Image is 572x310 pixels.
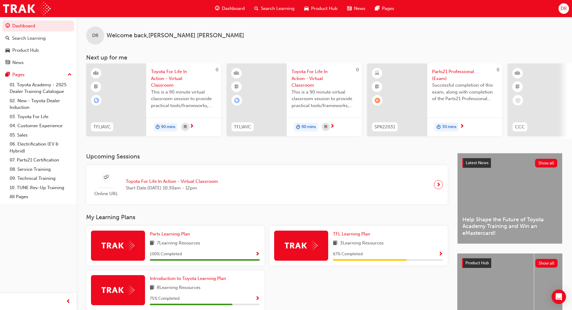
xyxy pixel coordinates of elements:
[515,98,521,103] span: learningRecordVerb_NONE-icon
[68,71,72,79] span: up-icon
[86,214,448,221] h3: My Learning Plans
[354,5,365,12] span: News
[356,67,359,72] span: 0
[7,96,74,112] a: 02. New - Toyota Dealer Induction
[382,5,394,12] span: Pages
[150,231,192,238] a: Parts Learning Plan
[150,276,226,281] span: Introduction to Toyota Learning Plan
[333,240,337,247] span: book-icon
[235,83,239,91] span: booktick-icon
[7,140,74,155] a: 06. Electrification (EV & Hybrid)
[156,123,160,131] span: duration-icon
[250,2,299,15] a: search-iconSearch Learning
[107,32,244,39] span: Welcome back , [PERSON_NAME] [PERSON_NAME]
[432,68,498,82] span: Parts21 Professional (Exam)
[465,260,489,265] span: Product Hub
[370,2,399,15] a: pages-iconPages
[126,178,218,185] span: Toyota For Life In Action - Virtual Classroom
[516,69,520,77] span: learningResourceType_INSTRUCTOR_LED-icon
[150,284,154,292] span: book-icon
[2,20,74,32] a: Dashboard
[255,296,260,302] span: Show Progress
[466,160,489,165] span: Latest News
[184,123,187,131] span: calendar-icon
[436,180,441,189] span: next-icon
[2,19,74,69] button: DashboardSearch LearningProduct HubNews
[92,32,98,39] span: DR
[2,45,74,56] a: Product Hub
[342,2,370,15] a: news-iconNews
[5,72,10,78] span: pages-icon
[255,252,260,257] span: Show Progress
[189,124,194,129] span: next-icon
[7,174,74,183] a: 09. Technical Training
[66,298,71,305] span: prev-icon
[462,158,557,168] a: Latest NewsShow all
[12,71,25,78] div: Pages
[151,89,216,109] span: This is a 90 minute virtual classroom session to provide practical tools/frameworks, behaviours a...
[375,83,379,91] span: booktick-icon
[367,63,502,136] a: 0SPK22031Parts21 Professional (Exam)Successful completion of this exam, along with completion of ...
[150,275,228,282] a: Introduction to Toyota Learning Plan
[150,295,180,302] span: 75 % Completed
[5,23,10,29] span: guage-icon
[437,123,441,131] span: duration-icon
[333,231,373,238] a: TFL Learning Plan
[157,240,200,247] span: 7 Learning Resources
[330,124,334,129] span: next-icon
[126,185,218,192] span: Start Date: [DATE] 10:30am - 12pm
[333,251,363,258] span: 67 % Completed
[340,240,384,247] span: 3 Learning Resources
[374,124,395,130] span: SPK22031
[255,295,260,302] button: Show Progress
[552,290,566,304] div: Open Intercom Messenger
[311,5,337,12] span: Product Hub
[304,5,309,12] span: car-icon
[101,285,135,295] img: Trak
[104,174,108,181] span: sessionType_ONLINE_URL-icon
[7,183,74,192] a: 10. TUNE Rev-Up Training
[301,124,316,130] span: 90 mins
[12,35,46,42] div: Search Learning
[94,83,98,91] span: booktick-icon
[151,68,216,89] span: Toyota For Life In Action - Virtual Classroom
[2,69,74,80] button: Pages
[216,67,218,72] span: 0
[7,112,74,121] a: 03. Toyota For Life
[157,284,201,292] span: 8 Learning Resources
[442,124,456,130] span: 30 mins
[101,241,135,250] img: Trak
[254,5,259,12] span: search-icon
[347,5,352,12] span: news-icon
[535,259,558,268] button: Show all
[234,124,251,130] span: TFLIAVC
[94,98,99,103] span: learningRecordVerb_ENROLL-icon
[324,123,327,131] span: calendar-icon
[161,124,175,130] span: 90 mins
[292,68,357,89] span: Toyota For Life In Action - Virtual Classroom
[91,190,121,197] span: Online URL
[5,48,10,53] span: car-icon
[375,5,380,12] span: pages-icon
[561,5,567,12] span: DR
[222,5,245,12] span: Dashboard
[12,47,39,54] div: Product Hub
[150,240,154,247] span: book-icon
[558,3,569,14] button: DR
[296,123,300,131] span: duration-icon
[292,89,357,109] span: This is a 90 minute virtual classroom session to provide practical tools/frameworks, behaviours a...
[93,124,111,130] span: TFLIAVC
[432,82,498,102] span: Successful completion of this exam, along with completion of the Parts21 Professional eLearning m...
[497,67,499,72] span: 0
[516,83,520,91] span: booktick-icon
[460,124,464,129] span: next-icon
[462,216,557,237] span: Help Shape the Future of Toyota Academy Training and Win an eMastercard!
[261,5,295,12] span: Search Learning
[215,5,219,12] span: guage-icon
[285,241,318,250] img: Trak
[210,2,250,15] a: guage-iconDashboard
[5,60,10,66] span: news-icon
[375,98,380,103] span: learningRecordVerb_FAIL-icon
[462,258,558,268] a: Product HubShow all
[7,80,74,96] a: 01. Toyota Academy - 2025 Dealer Training Catalogue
